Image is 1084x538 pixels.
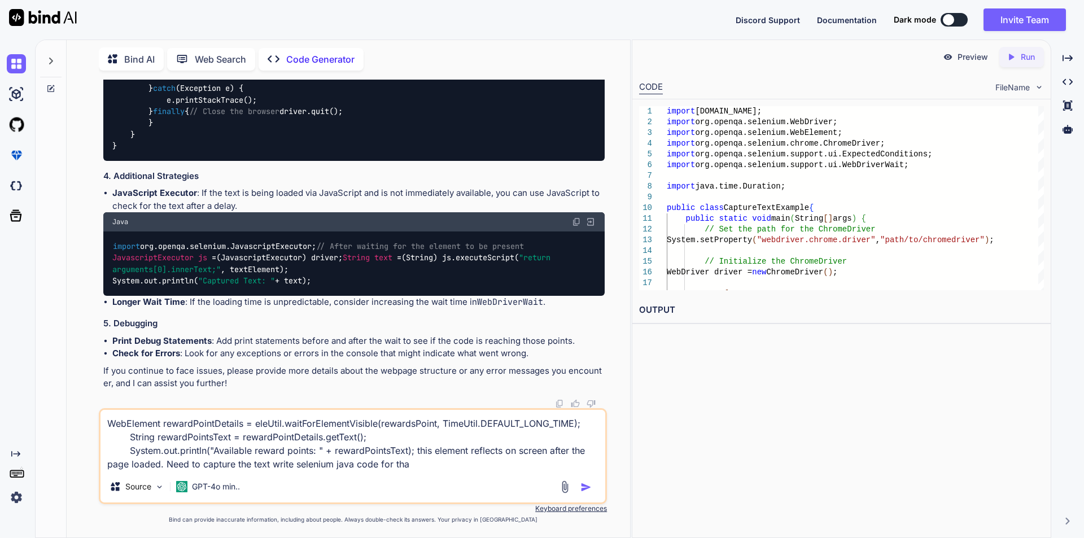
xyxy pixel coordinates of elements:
[667,182,695,191] span: import
[695,150,928,159] span: org.openqa.selenium.support.ui.ExpectedConditions
[555,399,564,408] img: copy
[823,268,828,277] span: (
[112,187,605,212] li: : If the text is being loaded via JavaScript and is not immediately available, you can use JavaSc...
[198,275,275,286] span: "Captured Text: "
[639,128,652,138] div: 3
[752,235,757,244] span: (
[198,253,207,263] span: js
[723,203,808,212] span: CaptureTextExample
[861,214,866,223] span: {
[587,399,596,408] img: dislike
[316,241,524,251] span: // After waiting for the element to be present
[723,289,728,298] span: {
[828,214,832,223] span: ]
[112,240,555,287] code: org.openqa.selenium.JavascriptExecutor; (JavascriptExecutor) driver; (String) js.executeScript( ,...
[112,296,605,309] li: : If the loading time is unpredictable, consider increasing the wait time in .
[639,192,652,203] div: 9
[705,257,847,266] span: // Initialize the ChromeDriver
[667,150,695,159] span: import
[984,8,1066,31] button: Invite Team
[894,14,936,25] span: Dark mode
[639,106,652,117] div: 1
[639,246,652,256] div: 14
[928,150,932,159] span: ;
[374,253,392,263] span: text
[189,106,279,116] span: // Close the browser
[851,214,856,223] span: )
[985,235,989,244] span: )
[1034,82,1044,92] img: chevron down
[112,187,197,198] strong: JavaScript Executor
[112,347,605,360] li: : Look for any exceptions or errors in the console that might indicate what went wrong.
[580,482,592,493] img: icon
[112,253,194,263] span: JavascriptExecutor
[752,214,771,223] span: void
[989,235,994,244] span: ;
[103,365,605,390] p: If you continue to face issues, please provide more details about the webpage structure or any er...
[639,288,652,299] div: 18
[100,410,605,471] textarea: WebElement rewardPointDetails = eleUtil.waitForElementVisible(rewardsPoint, TimeUtil.DEFAULT_LONG...
[757,235,875,244] span: "webdriver.chrome.driver"
[639,203,652,213] div: 10
[632,297,1051,323] h2: OUTPUT
[397,253,401,263] span: =
[736,14,800,26] button: Discord Support
[103,317,605,330] h3: 5. Debugging
[833,268,837,277] span: ;
[639,256,652,267] div: 15
[771,214,790,223] span: main
[667,268,752,277] span: WebDriver driver =
[667,117,695,126] span: import
[286,53,355,66] p: Code Generator
[667,235,752,244] span: System.setProperty
[572,217,581,226] img: copy
[667,160,695,169] span: import
[195,53,246,66] p: Web Search
[7,115,26,134] img: githubLight
[667,128,695,137] span: import
[639,117,652,128] div: 2
[639,149,652,160] div: 5
[343,253,370,263] span: String
[719,214,747,223] span: static
[558,480,571,493] img: attachment
[958,51,988,63] p: Preview
[99,504,607,513] p: Keyboard preferences
[695,107,762,116] span: [DOMAIN_NAME];
[103,170,605,183] h3: 4. Additional Strategies
[155,482,164,492] img: Pick Models
[705,289,719,298] span: try
[7,176,26,195] img: darkCloudIdeIcon
[695,182,785,191] span: java.time.Duration;
[124,53,155,66] p: Bind AI
[667,139,695,148] span: import
[639,267,652,278] div: 16
[7,488,26,507] img: settings
[736,15,800,25] span: Discord Support
[667,107,695,116] span: import
[809,203,814,212] span: {
[943,52,953,62] img: preview
[112,296,185,307] strong: Longer Wait Time
[7,85,26,104] img: ai-studio
[823,214,828,223] span: [
[112,335,605,348] li: : Add print statements before and after the wait to see if the code is reaching those points.
[99,515,607,524] p: Bind can provide inaccurate information, including about people. Always double-check its answers....
[639,170,652,181] div: 7
[153,83,176,93] span: catch
[695,128,842,137] span: org.openqa.selenium.WebElement;
[639,81,663,94] div: CODE
[817,14,877,26] button: Documentation
[695,139,885,148] span: org.openqa.selenium.chrome.ChromeDriver;
[667,203,695,212] span: public
[833,214,852,223] span: args
[752,268,766,277] span: new
[705,225,875,234] span: // Set the path for the ChromeDriver
[995,82,1030,93] span: FileName
[790,214,794,223] span: (
[9,9,77,26] img: Bind AI
[7,54,26,73] img: chat
[700,203,723,212] span: class
[695,160,908,169] span: org.openqa.selenium.support.ui.WebDriverWait;
[639,213,652,224] div: 11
